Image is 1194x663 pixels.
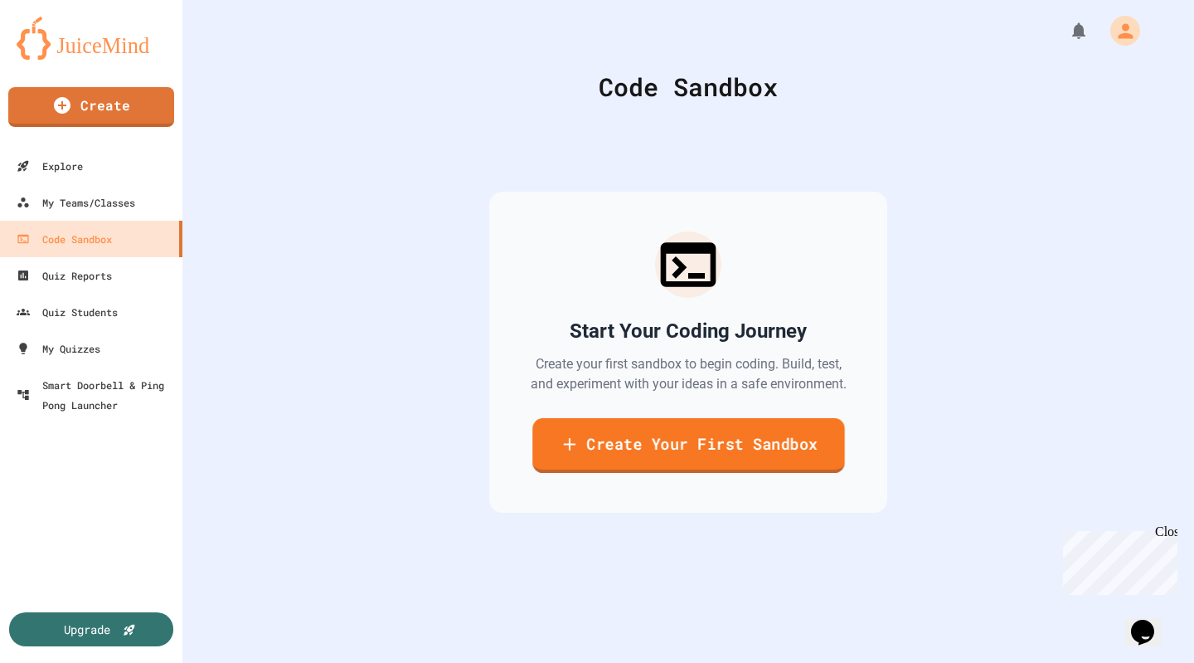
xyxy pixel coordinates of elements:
div: Explore [17,156,83,176]
div: My Notifications [1038,17,1093,45]
div: Chat with us now!Close [7,7,114,105]
iframe: chat widget [1124,597,1177,646]
img: logo-orange.svg [17,17,166,60]
div: My Teams/Classes [17,193,135,212]
div: My Account [1093,12,1144,50]
a: Create [8,87,174,127]
div: My Quizzes [17,339,100,358]
div: Quiz Reports [17,266,112,285]
div: Code Sandbox [17,229,112,249]
div: Smart Doorbell & Ping Pong Launcher [17,375,176,415]
div: Code Sandbox [224,68,1153,105]
div: Quiz Students [17,302,118,322]
div: Upgrade [64,621,110,638]
p: Create your first sandbox to begin coding. Build, test, and experiment with your ideas in a safe ... [529,354,847,394]
a: Create Your First Sandbox [532,418,845,473]
iframe: chat widget [1056,524,1177,595]
h2: Start Your Coding Journey [570,318,807,344]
